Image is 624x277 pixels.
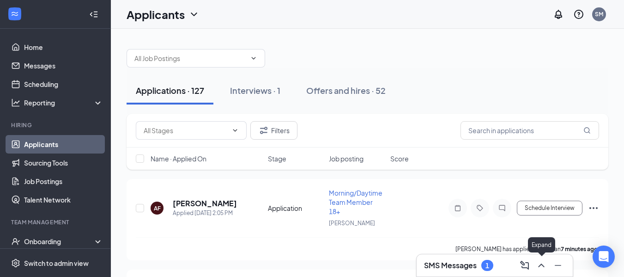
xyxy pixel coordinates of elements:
svg: Collapse [89,10,98,19]
span: Score [390,154,409,163]
svg: ChatInactive [497,204,508,212]
a: Home [24,38,103,56]
a: Messages [24,56,103,75]
h5: [PERSON_NAME] [173,198,237,209]
div: Switch to admin view [24,259,89,268]
a: Sourcing Tools [24,154,103,172]
svg: ChevronDown [231,127,239,134]
svg: Notifications [553,9,564,20]
b: 7 minutes ago [561,246,598,252]
svg: Minimize [552,260,563,271]
button: Minimize [551,258,565,273]
div: Hiring [11,121,101,129]
input: All Job Postings [134,53,246,63]
div: Reporting [24,98,103,107]
div: SM [595,10,603,18]
button: Schedule Interview [517,201,582,215]
div: Application [268,203,324,213]
div: Expand [528,237,555,252]
svg: Ellipses [588,203,599,214]
svg: ChevronUp [536,260,547,271]
span: Job posting [329,154,363,163]
span: Morning/Daytime Team Member 18+ [329,189,382,215]
svg: Filter [258,125,269,136]
svg: WorkstreamLogo [10,9,19,18]
div: 1 [485,262,489,270]
svg: Tag [474,204,485,212]
svg: Analysis [11,98,20,107]
svg: ChevronDown [188,9,200,20]
button: ChevronUp [534,258,549,273]
input: All Stages [144,125,228,135]
p: [PERSON_NAME] has applied more than . [455,245,599,253]
button: Filter Filters [250,121,297,140]
div: Team Management [11,218,101,226]
span: [PERSON_NAME] [329,220,375,227]
svg: ChevronDown [250,55,257,62]
h1: Applicants [127,6,185,22]
svg: ComposeMessage [519,260,530,271]
h3: SMS Messages [424,260,477,271]
div: Open Intercom Messenger [593,246,615,268]
div: Onboarding [24,237,95,246]
a: Job Postings [24,172,103,191]
a: Scheduling [24,75,103,93]
div: Applied [DATE] 2:05 PM [173,209,237,218]
input: Search in applications [460,121,599,140]
span: Name · Applied On [151,154,206,163]
div: AF [154,204,161,212]
div: Applications · 127 [136,85,204,96]
span: Stage [268,154,286,163]
svg: Settings [11,259,20,268]
button: ComposeMessage [517,258,532,273]
svg: Note [452,204,463,212]
svg: QuestionInfo [573,9,584,20]
div: Interviews · 1 [230,85,280,96]
svg: UserCheck [11,237,20,246]
svg: MagnifyingGlass [583,127,591,134]
a: Talent Network [24,191,103,209]
div: Offers and hires · 52 [306,85,386,96]
a: Applicants [24,135,103,154]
